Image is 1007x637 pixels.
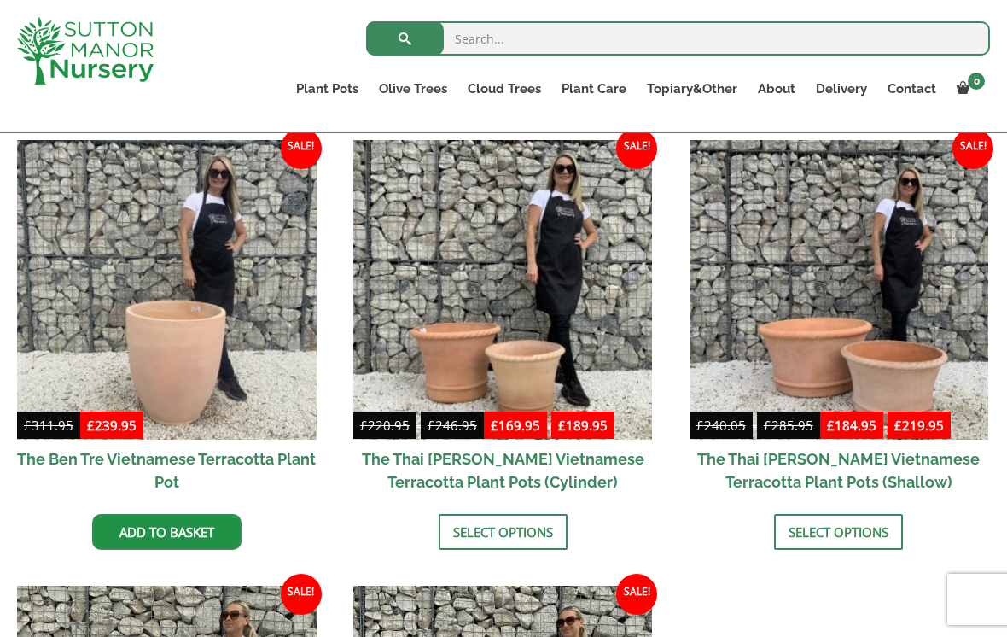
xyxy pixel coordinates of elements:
bdi: 219.95 [894,417,944,434]
a: Add to basket: “The Ben Tre Vietnamese Terracotta Plant Pot” [92,514,242,550]
ins: - [820,415,951,440]
span: Sale! [281,574,322,615]
a: Sale! £240.05-£285.95 £184.95-£219.95 The Thai [PERSON_NAME] Vietnamese Terracotta Plant Pots (Sh... [690,140,989,501]
bdi: 239.95 [87,417,137,434]
a: Delivery [806,77,877,101]
span: £ [696,417,704,434]
span: £ [24,417,32,434]
bdi: 220.95 [360,417,410,434]
a: Sale! £220.95-£246.95 £169.95-£189.95 The Thai [PERSON_NAME] Vietnamese Terracotta Plant Pots (Cy... [353,140,653,501]
span: Sale! [616,128,657,169]
h2: The Thai [PERSON_NAME] Vietnamese Terracotta Plant Pots (Shallow) [690,440,989,501]
span: £ [87,417,95,434]
span: £ [558,417,566,434]
del: - [353,415,484,440]
a: Select options for “The Thai Binh Vietnamese Terracotta Plant Pots (Cylinder)” [439,514,568,550]
span: Sale! [952,128,993,169]
h2: The Ben Tre Vietnamese Terracotta Plant Pot [17,440,317,501]
a: Plant Pots [286,77,369,101]
a: Plant Care [551,77,637,101]
a: Select options for “The Thai Binh Vietnamese Terracotta Plant Pots (Shallow)” [774,514,903,550]
h2: The Thai [PERSON_NAME] Vietnamese Terracotta Plant Pots (Cylinder) [353,440,653,501]
span: £ [827,417,835,434]
span: £ [894,417,902,434]
bdi: 240.05 [696,417,746,434]
span: £ [764,417,771,434]
a: About [748,77,806,101]
bdi: 285.95 [764,417,813,434]
a: Olive Trees [369,77,457,101]
a: Contact [877,77,946,101]
bdi: 184.95 [827,417,876,434]
img: The Thai Binh Vietnamese Terracotta Plant Pots (Shallow) [690,140,989,440]
img: logo [17,17,154,85]
span: £ [360,417,368,434]
span: £ [491,417,498,434]
span: Sale! [616,574,657,615]
a: Sale! The Ben Tre Vietnamese Terracotta Plant Pot [17,140,317,501]
span: £ [428,417,435,434]
img: The Ben Tre Vietnamese Terracotta Plant Pot [17,140,317,440]
ins: - [484,415,614,440]
a: 0 [946,77,990,101]
del: - [690,415,820,440]
bdi: 189.95 [558,417,608,434]
span: 0 [968,73,985,90]
input: Search... [366,21,990,56]
span: Sale! [281,128,322,169]
a: Topiary&Other [637,77,748,101]
bdi: 169.95 [491,417,540,434]
bdi: 246.95 [428,417,477,434]
bdi: 311.95 [24,417,73,434]
img: The Thai Binh Vietnamese Terracotta Plant Pots (Cylinder) [353,140,653,440]
a: Cloud Trees [457,77,551,101]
